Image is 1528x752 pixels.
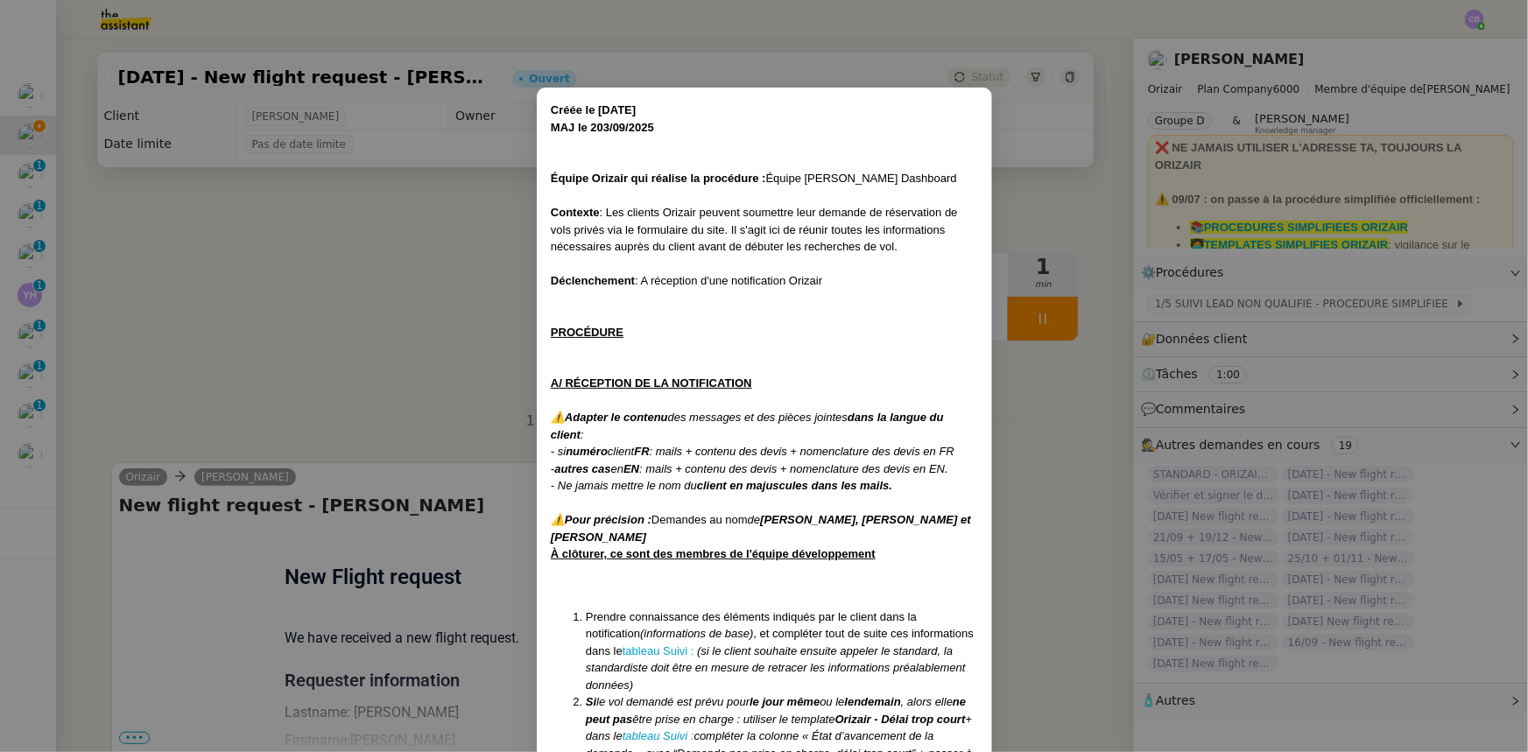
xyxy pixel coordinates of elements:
[900,695,952,708] em: , alors elle
[632,713,834,726] em: être prise en charge : utiliser le template
[551,326,623,339] u: PROCÉDURE
[610,462,623,475] em: en
[565,513,651,526] em: Pour précision :
[622,644,694,657] a: tableau Suivi :
[586,644,966,692] em: (si le client souhaite ensuite appeler le standard, la standardiste doit être en mesure de retrac...
[551,445,566,458] em: - si
[625,121,654,134] strong: /2025
[551,206,600,219] strong: Contexte
[551,121,625,134] strong: MAJ le 203/09
[622,729,694,742] a: tableau Suivi :
[634,445,649,458] em: FR
[551,411,944,441] em: dans la langue du client
[551,547,876,560] u: À clôturer, ce sont des membres de l'équipe développement
[551,376,752,390] u: A/ RÉCEPTION DE LA NOTIFICATION
[608,445,634,458] em: client
[635,274,822,287] span: : A réception d'une notification Orizair
[566,445,608,458] em: numéro
[586,713,972,743] em: + dans le
[820,695,844,708] em: ou le
[649,445,954,458] em: : mails + contenu des devis + nomenclature des devis en FR
[586,608,978,694] li: Prendre connaissance des éléments indiqués par le client dans la notification , et compléter tout...
[623,462,639,475] em: EN
[551,411,565,424] em: ⚠️
[551,479,697,492] em: - Ne jamais mettre le nom du
[551,103,636,116] strong: Créée le [DATE]
[551,513,565,526] em: ⚠️
[747,513,759,526] em: de
[551,206,958,253] span: : Les clients Orizair peuvent soumettre leur demande de réservation de vols privés via le formula...
[750,695,820,708] em: le jour même
[551,511,978,545] div: Demandes au nom
[586,695,596,708] em: Si
[580,428,583,441] em: :
[565,411,668,424] em: Adapter le contenu
[551,274,635,287] strong: Déclenchement
[551,462,554,475] em: -
[640,627,753,640] em: (informations de base)
[667,411,847,424] em: des messages et des pièces jointes
[639,462,948,475] em: : mails + contenu des devis + nomenclature des devis en EN.
[551,513,971,544] em: [PERSON_NAME], [PERSON_NAME] et [PERSON_NAME]
[765,172,956,185] span: Équipe [PERSON_NAME] Dashboard
[586,695,966,726] em: ne peut pas
[834,713,965,726] em: Orizair - Délai trop court
[596,695,750,708] em: le vol demandé est prévu pour
[551,172,766,185] strong: Équipe Orizair qui réalise la procédure :
[696,479,891,492] em: client en majuscules dans les mails.
[554,462,610,475] em: autres cas
[844,695,900,708] em: lendemain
